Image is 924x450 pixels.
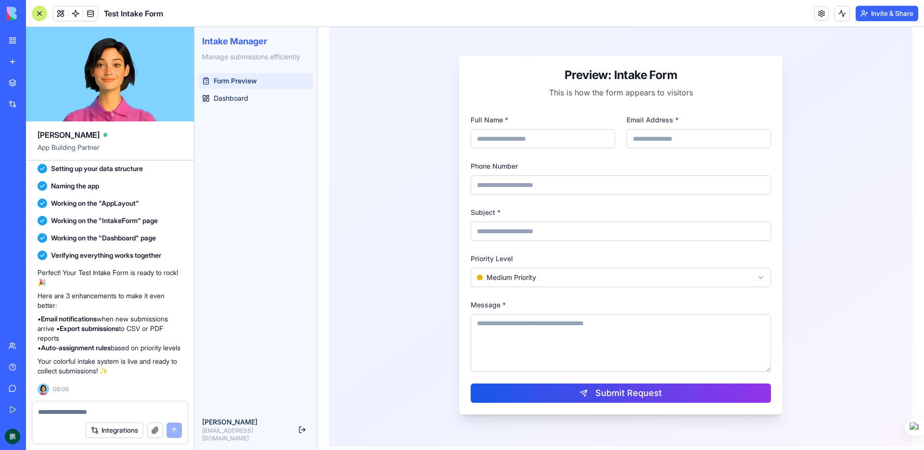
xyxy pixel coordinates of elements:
[86,423,143,438] button: Integrations
[51,233,156,243] span: Working on the "Dashboard" page
[51,181,99,191] span: Naming the app
[19,66,54,76] span: Dashboard
[38,357,182,376] p: Your colorful intake system is live and ready to collect submissions! ✨
[7,7,66,20] img: logo
[38,291,182,310] p: Here are 3 enhancements to make it even better:
[60,324,119,332] strong: Export submissions
[5,429,20,444] img: ACg8ocLjXWUnVpaeGKTfvUR-HdIRNqt1kEwhLD0BnZPGRIdH0xxj4g=s96-c
[856,6,918,21] button: Invite & Share
[8,390,101,400] p: [PERSON_NAME]
[276,89,314,97] label: Full Name *
[276,357,577,376] button: Submit Request
[51,216,158,225] span: Working on the "IntakeForm" page
[38,314,182,353] p: • when new submissions arrive • to CSV or PDF reports • based on priority levels
[51,164,143,173] span: Setting up your data structure
[38,143,182,160] span: App Building Partner
[432,89,484,97] label: Email Address *
[8,8,115,21] h2: Intake Manager
[276,227,319,236] label: Priority Level
[276,181,306,189] label: Subject *
[51,251,161,260] span: Verifying everything works together
[276,274,311,282] label: Message *
[38,129,100,141] span: [PERSON_NAME]
[104,8,163,19] span: Test Intake Form
[8,25,115,35] p: Manage submissions efficiently
[41,315,97,323] strong: Email notifications
[19,49,63,59] span: Form Preview
[276,60,577,71] p: This is how the form appears to visitors
[4,46,119,62] a: Form Preview
[4,64,119,79] a: Dashboard
[8,400,101,415] p: [EMAIL_ADDRESS][DOMAIN_NAME]
[53,385,69,393] span: 08:06
[41,344,111,352] strong: Auto-assignment rules
[38,268,182,287] p: Perfect! Your Test Intake Form is ready to rock! 🎉
[276,40,577,56] div: Preview: Intake Form
[51,199,139,208] span: Working on the "AppLayout"
[276,135,323,143] label: Phone Number
[38,384,49,395] img: Ella_00000_wcx2te.png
